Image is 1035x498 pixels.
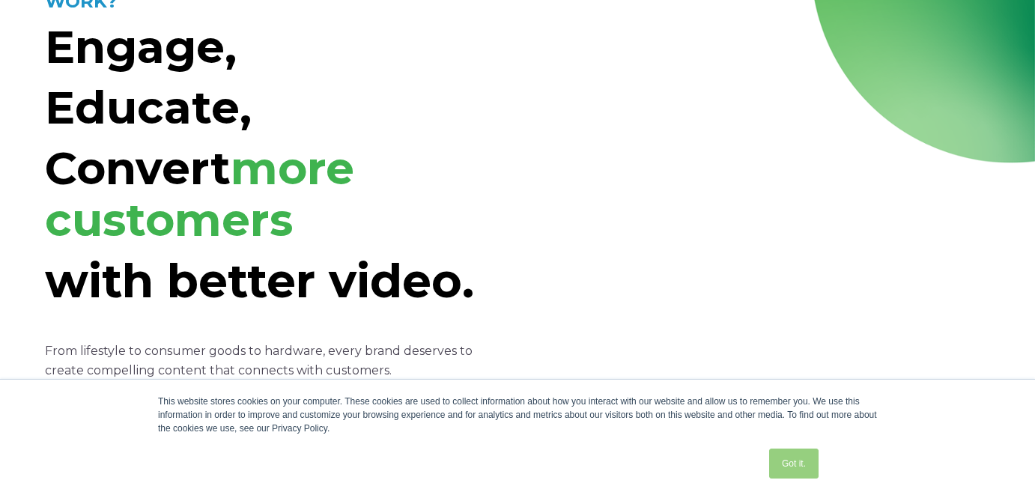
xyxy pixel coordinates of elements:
[158,395,877,435] div: This website stores cookies on your computer. These cookies are used to collect information about...
[45,141,231,195] strong: Convert
[45,141,354,247] strong: more customers
[45,19,237,74] span: Engage,
[45,252,474,309] strong: with better video.
[45,80,252,135] span: Educate,
[769,449,819,479] a: Got it.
